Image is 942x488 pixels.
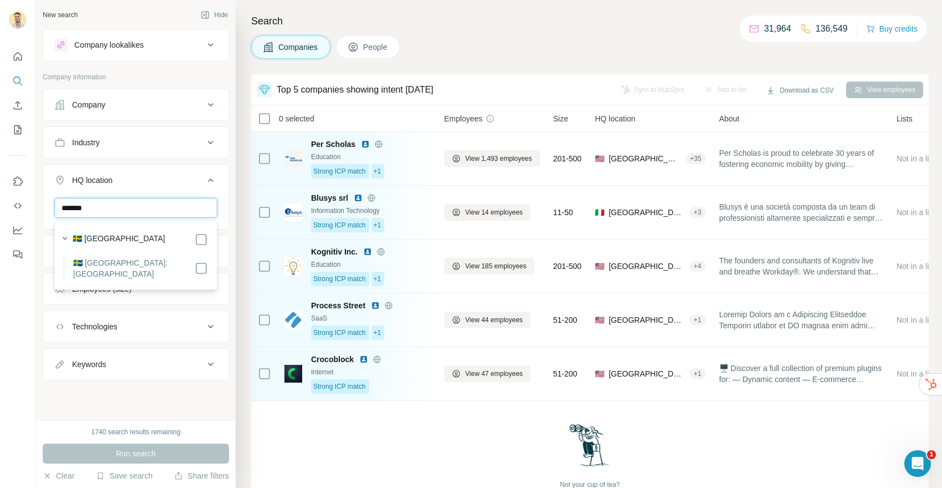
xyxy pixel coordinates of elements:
[595,368,604,379] span: 🇺🇸
[354,194,363,202] img: LinkedIn logo
[444,150,540,167] button: View 1,493 employees
[595,207,604,218] span: 🇮🇹
[311,354,354,365] span: Crocoblock
[91,427,181,437] div: 1740 search results remaining
[764,22,791,35] p: 31,964
[553,207,573,218] span: 11-50
[609,314,685,326] span: [GEOGRAPHIC_DATA], [US_STATE]
[313,328,366,338] span: Strong ICP match
[9,196,27,216] button: Use Surfe API
[609,207,685,218] span: [GEOGRAPHIC_DATA], [GEOGRAPHIC_DATA], [GEOGRAPHIC_DATA]
[313,166,366,176] span: Strong ICP match
[311,206,431,216] div: Information Technology
[9,120,27,140] button: My lists
[43,10,78,20] div: New search
[363,247,372,256] img: LinkedIn logo
[43,276,228,302] button: Employees (size)
[311,260,431,270] div: Education
[311,192,348,204] span: Blusys srl
[72,99,105,110] div: Company
[43,313,228,340] button: Technologies
[361,140,370,149] img: LinkedIn logo
[719,255,883,277] span: The founders and consultants of Kognitiv live and breathe Workday®. We understand that going live...
[553,261,582,272] span: 201-500
[43,470,74,481] button: Clear
[609,368,685,379] span: [GEOGRAPHIC_DATA]
[311,313,431,323] div: SaaS
[284,150,302,167] img: Logo of Per Scholas
[904,450,931,477] iframe: Intercom live chat
[927,450,936,459] span: 1
[719,363,883,385] span: 🖥️ Discover a full collection of premium plugins for: — Dynamic content — E-commerce websites — S...
[9,220,27,240] button: Dashboard
[72,175,113,186] div: HQ location
[609,261,685,272] span: [GEOGRAPHIC_DATA], [US_STATE]
[313,220,366,230] span: Strong ICP match
[595,113,635,124] span: HQ location
[251,13,929,29] h4: Search
[897,369,935,378] span: Not in a list
[311,152,431,162] div: Education
[689,315,706,325] div: + 1
[595,314,604,326] span: 🇺🇸
[719,309,883,331] span: Loremip Dolors am c Adipiscing Elitseddoe Temporin utlabor et DO magnaa enim admi venia qui nostr...
[43,72,229,82] p: Company information
[311,300,365,311] span: Process Street
[897,262,935,271] span: Not in a list
[311,246,358,257] span: Kognitiv Inc.
[719,201,883,223] span: Blusys è una società composta da un team di professionisti altamente specializzati e sempre dispo...
[444,312,531,328] button: View 44 employees
[43,91,228,118] button: Company
[9,47,27,67] button: Quick start
[553,113,568,124] span: Size
[9,11,27,29] img: Avatar
[719,113,740,124] span: About
[43,167,228,198] button: HQ location
[363,42,389,53] span: People
[311,367,431,377] div: Internet
[897,113,913,124] span: Lists
[689,261,706,271] div: + 4
[897,208,935,217] span: Not in a list
[9,71,27,91] button: Search
[43,129,228,156] button: Industry
[444,204,531,221] button: View 14 employees
[96,470,152,481] button: Save search
[313,274,366,284] span: Strong ICP match
[595,261,604,272] span: 🇺🇸
[465,369,523,379] span: View 47 employees
[465,315,523,325] span: View 44 employees
[284,365,302,383] img: Logo of Crocoblock
[595,153,604,164] span: 🇺🇸
[174,470,229,481] button: Share filters
[73,257,195,279] label: 🇸🇪 [GEOGRAPHIC_DATA]: [GEOGRAPHIC_DATA]
[897,154,935,163] span: Not in a list
[311,139,355,150] span: Per Scholas
[374,274,381,284] span: +1
[866,21,918,37] button: Buy credits
[686,154,706,164] div: + 35
[465,154,532,164] span: View 1,493 employees
[758,82,841,99] button: Download as CSV
[609,153,681,164] span: [GEOGRAPHIC_DATA], [US_STATE]
[374,328,381,338] span: +1
[689,369,706,379] div: + 1
[371,301,380,310] img: LinkedIn logo
[816,22,848,35] p: 136,549
[278,42,319,53] span: Companies
[465,261,527,271] span: View 185 employees
[359,355,368,364] img: LinkedIn logo
[897,316,935,324] span: Not in a list
[277,83,434,96] div: Top 5 companies showing intent [DATE]
[444,113,482,124] span: Employees
[374,220,381,230] span: +1
[74,39,144,50] div: Company lookalikes
[72,137,100,148] div: Industry
[43,32,228,58] button: Company lookalikes
[9,95,27,115] button: Enrich CSV
[284,257,302,275] img: Logo of Kognitiv Inc.
[9,245,27,265] button: Feedback
[444,365,531,382] button: View 47 employees
[43,238,228,265] button: Annual revenue ($)
[279,113,314,124] span: 0 selected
